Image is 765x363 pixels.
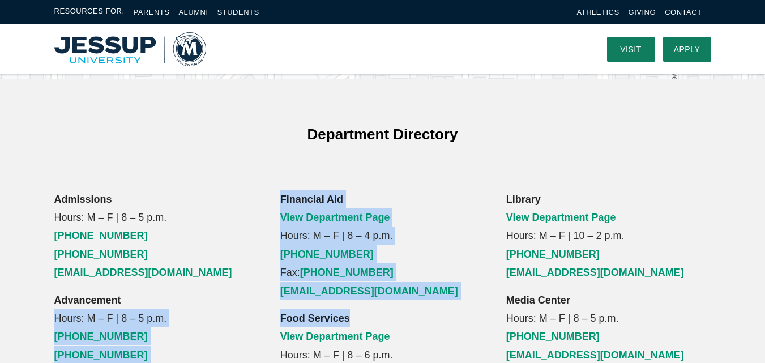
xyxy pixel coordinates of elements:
a: [PHONE_NUMBER] [54,349,148,361]
a: [EMAIL_ADDRESS][DOMAIN_NAME] [280,285,458,297]
a: Parents [134,8,170,16]
a: [EMAIL_ADDRESS][DOMAIN_NAME] [506,349,684,361]
a: [EMAIL_ADDRESS][DOMAIN_NAME] [506,267,684,278]
a: [PHONE_NUMBER] [280,249,374,260]
a: [PHONE_NUMBER] [506,331,600,342]
a: [PHONE_NUMBER] [54,230,148,241]
a: [EMAIL_ADDRESS][DOMAIN_NAME] [54,267,232,278]
p: Hours: M – F | 8 – 5 p.m. [54,190,259,282]
p: Hours: M – F | 8 – 4 p.m. Fax: [280,190,485,300]
a: View Department Page [506,212,616,223]
strong: Library [506,194,541,205]
p: Hours: M – F | 10 – 2 p.m. [506,190,711,282]
a: Giving [629,8,656,16]
img: Multnomah University Logo [54,32,206,66]
a: Visit [607,37,655,62]
a: [PHONE_NUMBER] [54,249,148,260]
a: [PHONE_NUMBER] [54,331,148,342]
strong: Advancement [54,294,121,306]
a: View Department Page [280,331,390,342]
a: Contact [665,8,702,16]
a: Apply [663,37,711,62]
a: Alumni [178,8,208,16]
strong: Media Center [506,294,570,306]
a: View Department Page [280,212,390,223]
a: Students [217,8,259,16]
span: Resources For: [54,6,125,19]
h4: Department Directory [167,124,598,144]
strong: Admissions [54,194,112,205]
a: [PHONE_NUMBER] [300,267,394,278]
strong: Financial Aid [280,194,343,205]
a: Athletics [577,8,619,16]
a: [PHONE_NUMBER] [506,249,600,260]
a: Home [54,32,206,66]
strong: Food Services [280,313,350,324]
